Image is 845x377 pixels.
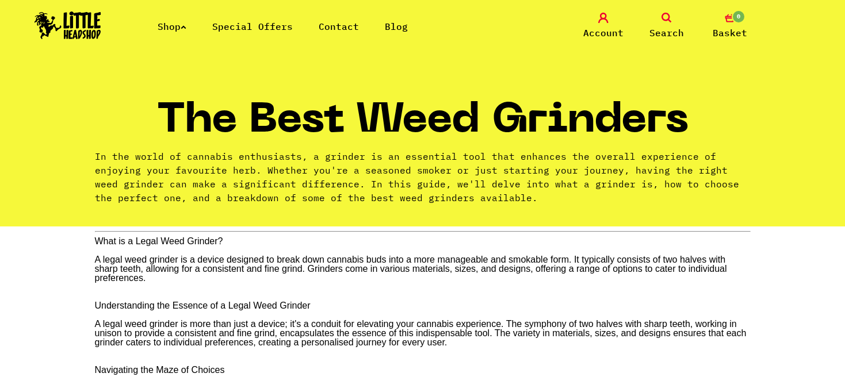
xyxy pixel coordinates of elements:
a: Special Offers [212,21,293,32]
h1: The Best Weed Grinders [157,102,689,149]
img: Little Head Shop Logo [35,11,101,39]
span: Account [583,26,624,40]
span: A legal weed grinder is a device designed to break down cannabis buds into a more manageable and ... [95,255,727,283]
strong: Understanding the Essence of a Legal Weed Grinder [95,301,311,310]
span: Search [649,26,684,40]
span: 0 [732,10,745,24]
a: Shop [158,21,186,32]
p: In the world of cannabis enthusiasts, a grinder is an essential tool that enhances the overall ex... [95,149,751,205]
a: Blog [385,21,408,32]
span: Basket [713,26,747,40]
strong: Navigating the Maze of Choices [95,365,225,375]
a: Search [638,13,695,40]
a: 0 Basket [701,13,759,40]
strong: What is a Legal Weed Grinder? [95,236,223,246]
a: Contact [319,21,359,32]
span: A legal weed grinder is more than just a device; it's a conduit for elevating your cannabis exper... [95,319,747,347]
